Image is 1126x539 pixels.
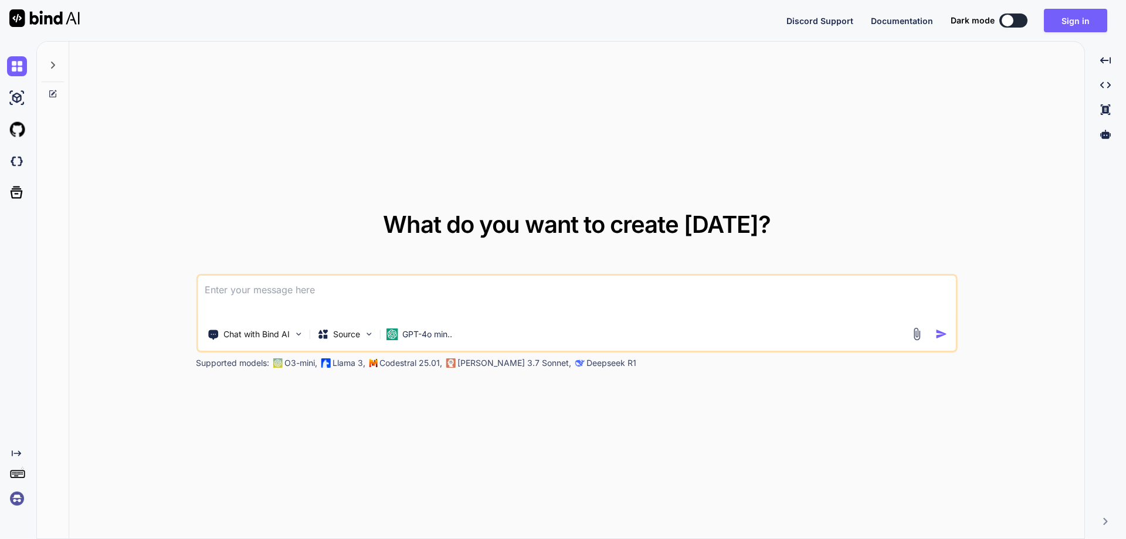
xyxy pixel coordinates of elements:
[951,15,995,26] span: Dark mode
[383,210,771,239] span: What do you want to create [DATE]?
[321,358,330,368] img: Llama2
[935,328,948,340] img: icon
[910,327,924,341] img: attachment
[7,151,27,171] img: darkCloudIdeIcon
[586,357,636,369] p: Deepseek R1
[871,15,933,27] button: Documentation
[7,120,27,140] img: githubLight
[402,328,452,340] p: GPT-4o min..
[196,357,269,369] p: Supported models:
[786,15,853,27] button: Discord Support
[446,358,455,368] img: claude
[871,16,933,26] span: Documentation
[1044,9,1107,32] button: Sign in
[379,357,442,369] p: Codestral 25.01,
[369,359,377,367] img: Mistral-AI
[386,328,398,340] img: GPT-4o mini
[364,329,374,339] img: Pick Models
[7,88,27,108] img: ai-studio
[293,329,303,339] img: Pick Tools
[333,328,360,340] p: Source
[7,56,27,76] img: chat
[333,357,365,369] p: Llama 3,
[786,16,853,26] span: Discord Support
[284,357,317,369] p: O3-mini,
[223,328,290,340] p: Chat with Bind AI
[273,358,282,368] img: GPT-4
[457,357,571,369] p: [PERSON_NAME] 3.7 Sonnet,
[7,489,27,509] img: signin
[575,358,584,368] img: claude
[9,9,80,27] img: Bind AI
